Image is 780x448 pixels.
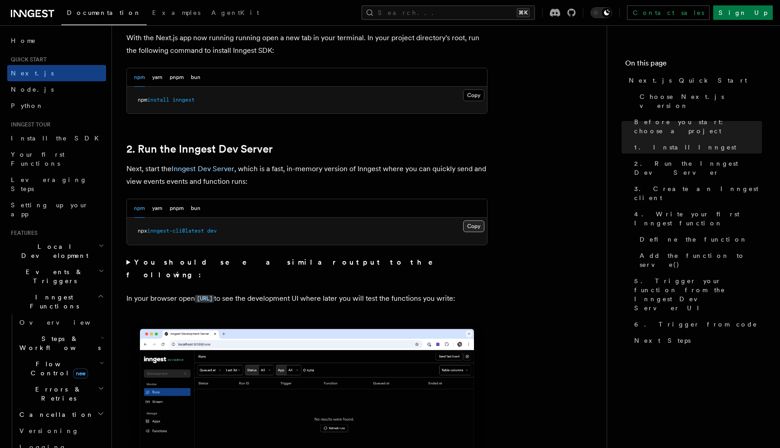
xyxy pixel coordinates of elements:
span: Documentation [67,9,141,16]
a: AgentKit [206,3,265,24]
kbd: ⌘K [517,8,529,17]
span: install [147,97,169,103]
strong: You should see a similar output to the following: [126,258,446,279]
button: Flow Controlnew [16,356,106,381]
a: Node.js [7,81,106,98]
span: new [73,369,88,378]
button: Copy [463,220,484,232]
a: Overview [16,314,106,331]
a: 3. Create an Inngest client [631,181,762,206]
button: Cancellation [16,406,106,423]
span: Next Steps [634,336,691,345]
a: Setting up your app [7,197,106,222]
a: Python [7,98,106,114]
button: bun [191,199,200,218]
span: 2. Run the Inngest Dev Server [634,159,762,177]
span: Examples [152,9,200,16]
a: 5. Trigger your function from the Inngest Dev Server UI [631,273,762,316]
span: Leveraging Steps [11,176,87,192]
span: Inngest Functions [7,293,97,311]
span: npx [138,228,147,234]
a: Before you start: choose a project [631,114,762,139]
button: Steps & Workflows [16,331,106,356]
span: npm [138,97,147,103]
span: Before you start: choose a project [634,117,762,135]
a: Next Steps [631,332,762,349]
span: dev [207,228,217,234]
a: Your first Functions [7,146,106,172]
span: 3. Create an Inngest client [634,184,762,202]
span: Add the function to serve() [640,251,762,269]
span: Local Development [7,242,98,260]
span: Events & Triggers [7,267,98,285]
a: 4. Write your first Inngest function [631,206,762,231]
p: With the Next.js app now running running open a new tab in your terminal. In your project directo... [126,32,487,57]
button: pnpm [170,68,184,87]
span: 6. Trigger from code [634,320,757,329]
a: Documentation [61,3,147,25]
a: 2. Run the Inngest Dev Server [126,143,273,155]
span: Quick start [7,56,46,63]
button: yarn [152,199,162,218]
a: Inngest Dev Server [172,164,234,173]
span: Your first Functions [11,151,65,167]
button: npm [134,68,145,87]
a: Choose Next.js version [636,89,762,114]
span: Choose Next.js version [640,92,762,110]
span: Inngest tour [7,121,51,128]
a: Define the function [636,231,762,247]
a: Contact sales [627,5,710,20]
a: Add the function to serve() [636,247,762,273]
span: Node.js [11,86,54,93]
a: [URL] [195,294,214,303]
span: Features [7,229,37,237]
span: inngest-cli@latest [147,228,204,234]
span: Python [11,102,44,109]
a: Install the SDK [7,130,106,146]
a: Home [7,33,106,49]
span: Overview [19,319,112,326]
a: 1. Install Inngest [631,139,762,155]
span: Versioning [19,427,79,434]
a: Next.js [7,65,106,81]
span: 1. Install Inngest [634,143,736,152]
button: Errors & Retries [16,381,106,406]
span: Home [11,36,36,45]
span: Cancellation [16,410,94,419]
button: yarn [152,68,162,87]
span: Next.js [11,70,54,77]
span: AgentKit [211,9,259,16]
a: 2. Run the Inngest Dev Server [631,155,762,181]
a: Next.js Quick Start [625,72,762,89]
button: Inngest Functions [7,289,106,314]
span: Errors & Retries [16,385,98,403]
p: Next, start the , which is a fast, in-memory version of Inngest where you can quickly send and vi... [126,163,487,188]
a: Leveraging Steps [7,172,106,197]
button: bun [191,68,200,87]
span: Next.js Quick Start [629,76,747,85]
span: Define the function [640,235,747,244]
button: Events & Triggers [7,264,106,289]
span: 4. Write your first Inngest function [634,210,762,228]
button: Search...⌘K [362,5,535,20]
summary: You should see a similar output to the following: [126,256,487,281]
span: inngest [172,97,195,103]
button: npm [134,199,145,218]
p: In your browser open to see the development UI where later you will test the functions you write: [126,292,487,305]
button: Local Development [7,238,106,264]
span: Steps & Workflows [16,334,101,352]
button: Copy [463,89,484,101]
a: Sign Up [713,5,773,20]
code: [URL] [195,295,214,303]
span: Install the SDK [11,135,104,142]
button: Toggle dark mode [590,7,612,18]
a: Examples [147,3,206,24]
span: Setting up your app [11,201,88,218]
a: 6. Trigger from code [631,316,762,332]
button: pnpm [170,199,184,218]
span: 5. Trigger your function from the Inngest Dev Server UI [634,276,762,313]
span: Flow Control [16,359,99,378]
h4: On this page [625,58,762,72]
a: Versioning [16,423,106,439]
